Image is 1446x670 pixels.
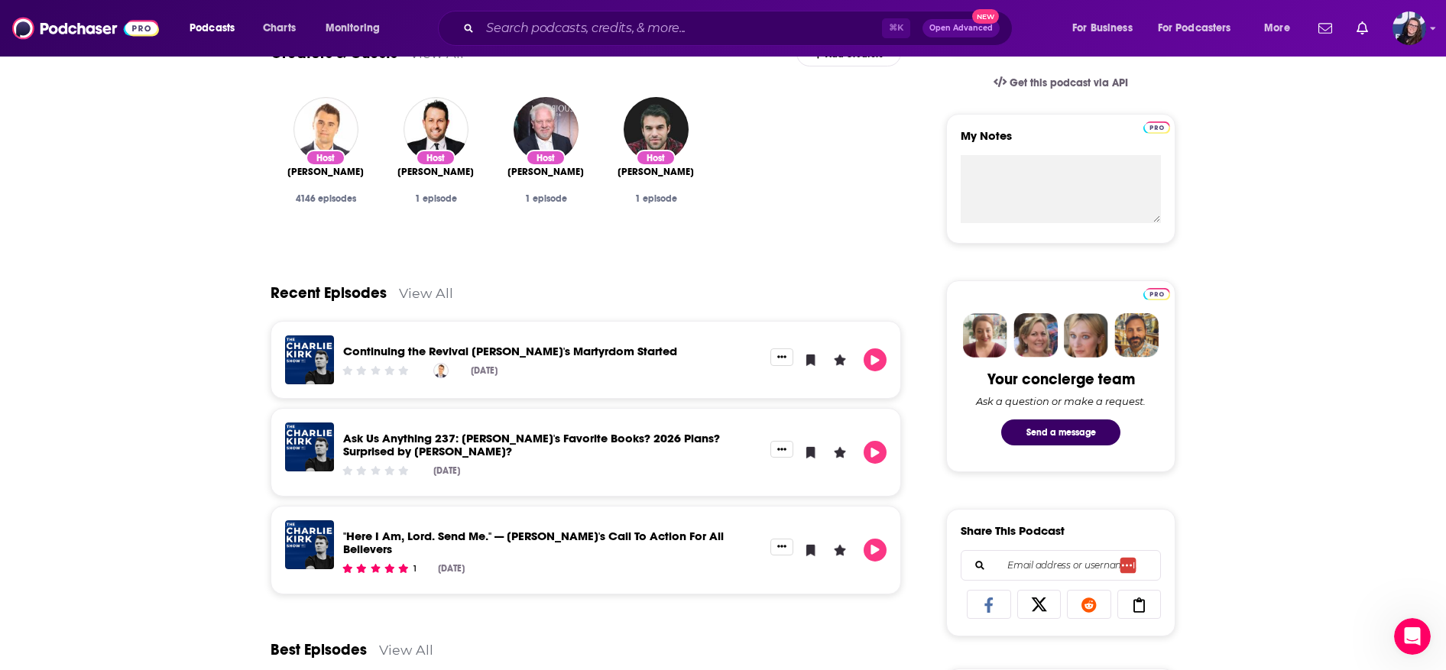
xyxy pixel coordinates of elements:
[1394,618,1431,655] iframe: Intercom live chat
[306,150,345,166] div: Host
[1117,590,1162,619] a: Copy Link
[343,529,724,556] a: "Here I Am, Lord. Send Me." — Charlie's Call To Action For All Believers
[624,97,689,162] img: Andrew Kolvet
[613,193,699,204] div: 1 episode
[326,18,380,39] span: Monitoring
[981,64,1140,102] a: Get this podcast via API
[271,283,387,303] a: Recent Episodes
[1143,288,1170,300] img: Podchaser Pro
[285,335,334,384] img: Continuing the Revival Charlie's Martyrdom Started
[967,590,1011,619] a: Share on Facebook
[799,348,822,371] button: Bookmark Episode
[343,431,720,458] a: Ask Us Anything 237: Charlie's Favorite Books? 2026 Plans? Surprised by Grace?
[413,564,417,574] div: 1
[433,465,460,476] div: [DATE]
[1393,11,1426,45] span: Logged in as CallieDaruk
[471,365,498,376] div: [DATE]
[864,441,887,464] button: Play
[526,150,566,166] div: Host
[1064,313,1108,358] img: Jules Profile
[963,313,1007,358] img: Sydney Profile
[770,441,793,458] button: Show More Button
[263,18,296,39] span: Charts
[1001,419,1120,445] button: Send a message
[1017,590,1062,619] a: Share on X/Twitter
[770,539,793,555] button: Show More Button
[343,344,677,358] a: Continuing the Revival Charlie's Martyrdom Started
[987,370,1135,389] div: Your concierge team
[1013,313,1058,358] img: Barbara Profile
[1393,11,1426,45] img: User Profile
[397,166,474,178] a: Tyler Bowyer
[922,19,1000,37] button: Open AdvancedNew
[1114,313,1159,358] img: Jon Profile
[438,563,465,574] div: [DATE]
[1067,590,1111,619] a: Share on Reddit
[315,16,400,40] button: open menu
[514,97,579,162] img: Glenn Beck
[293,97,358,162] img: Charlie Kirk
[404,97,468,162] img: Tyler Bowyer
[1312,15,1338,41] a: Show notifications dropdown
[1253,16,1309,40] button: open menu
[507,166,584,178] span: [PERSON_NAME]
[503,193,588,204] div: 1 episode
[341,365,410,377] div: Community Rating: 0 out of 5
[452,11,1027,46] div: Search podcasts, credits, & more...
[190,18,235,39] span: Podcasts
[341,465,410,477] div: Community Rating: 0 out of 5
[1072,18,1133,39] span: For Business
[636,150,676,166] div: Host
[799,539,822,562] button: Bookmark Episode
[416,150,456,166] div: Host
[1143,119,1170,134] a: Pro website
[974,551,1148,580] input: Email address or username...
[1148,16,1253,40] button: open menu
[1158,18,1231,39] span: For Podcasters
[828,539,851,562] button: Leave a Rating
[12,14,159,43] img: Podchaser - Follow, Share and Rate Podcasts
[828,441,851,464] button: Leave a Rating
[618,166,694,178] a: Andrew Kolvet
[1010,76,1128,89] span: Get this podcast via API
[1143,121,1170,134] img: Podchaser Pro
[864,539,887,562] button: Play
[1264,18,1290,39] span: More
[397,166,474,178] span: [PERSON_NAME]
[770,348,793,365] button: Show More Button
[433,363,449,378] img: Charlie Kirk
[393,193,478,204] div: 1 episode
[480,16,882,40] input: Search podcasts, credits, & more...
[1143,286,1170,300] a: Pro website
[618,166,694,178] span: [PERSON_NAME]
[285,520,334,569] img: "Here I Am, Lord. Send Me." — Charlie's Call To Action For All Believers
[285,422,334,471] img: Ask Us Anything 237: Charlie's Favorite Books? 2026 Plans? Surprised by Grace?
[179,16,255,40] button: open menu
[287,166,364,178] a: Charlie Kirk
[929,24,993,32] span: Open Advanced
[882,18,910,38] span: ⌘ K
[1350,15,1374,41] a: Show notifications dropdown
[864,348,887,371] button: Play
[399,285,453,301] a: View All
[283,193,368,204] div: 4146 episodes
[253,16,305,40] a: Charts
[379,642,433,658] a: View All
[976,395,1146,407] div: Ask a question or make a request.
[799,441,822,464] button: Bookmark Episode
[287,166,364,178] span: [PERSON_NAME]
[271,640,367,659] a: Best Episodes
[961,128,1161,155] label: My Notes
[1062,16,1152,40] button: open menu
[961,523,1065,538] h3: Share This Podcast
[1393,11,1426,45] button: Show profile menu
